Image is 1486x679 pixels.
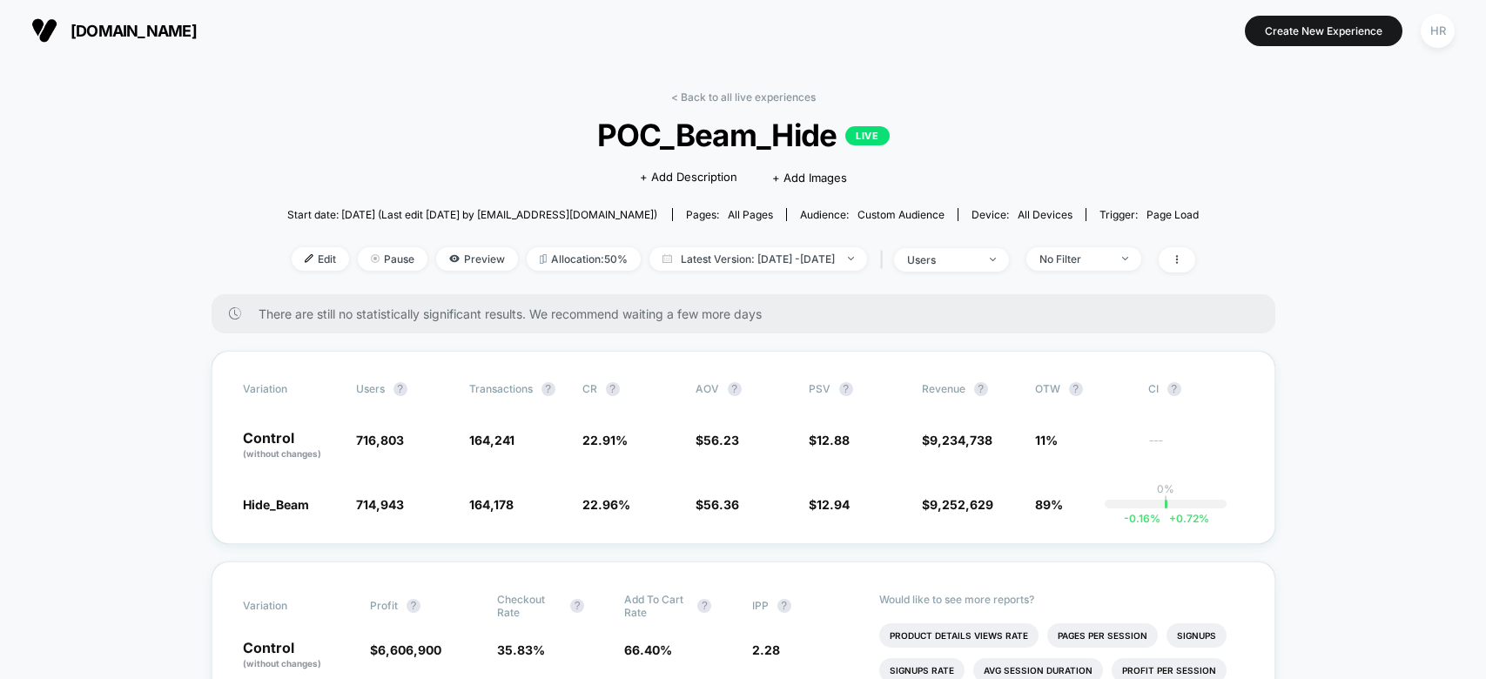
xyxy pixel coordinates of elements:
img: Visually logo [31,17,57,44]
button: ? [839,382,853,396]
span: 714,943 [356,497,404,512]
span: $ [922,433,992,447]
button: ? [1069,382,1083,396]
li: Pages Per Session [1047,623,1158,648]
span: Preview [436,247,518,271]
span: 12.94 [817,497,850,512]
span: --- [1148,435,1244,461]
span: 9,252,629 [930,497,993,512]
button: HR [1415,13,1460,49]
span: $ [696,497,739,512]
span: POC_Beam_Hide [333,117,1153,153]
span: 2.28 [752,642,780,657]
div: HR [1421,14,1455,48]
span: Custom Audience [857,208,945,221]
img: end [848,257,854,260]
span: Latest Version: [DATE] - [DATE] [649,247,867,271]
span: $ [809,497,850,512]
span: (without changes) [243,658,321,669]
span: 11% [1035,433,1058,447]
span: Allocation: 50% [527,247,641,271]
img: edit [305,254,313,263]
button: Create New Experience [1245,16,1402,46]
li: Signups [1167,623,1227,648]
button: ? [974,382,988,396]
span: 89% [1035,497,1063,512]
span: 66.40 % [624,642,672,657]
p: LIVE [845,126,889,145]
span: CI [1148,382,1244,396]
div: No Filter [1039,252,1109,266]
img: end [371,254,380,263]
span: 716,803 [356,433,404,447]
p: | [1164,495,1167,508]
span: users [356,382,385,395]
li: Product Details Views Rate [879,623,1039,648]
span: 22.91 % [582,433,628,447]
button: ? [541,382,555,396]
span: There are still no statistically significant results. We recommend waiting a few more days [259,306,1241,321]
img: end [1122,257,1128,260]
span: $ [922,497,993,512]
span: + Add Images [772,171,847,185]
span: 0.72 % [1160,512,1209,525]
span: [DOMAIN_NAME] [71,22,197,40]
img: end [990,258,996,261]
span: Add To Cart Rate [624,593,689,619]
span: 35.83 % [497,642,545,657]
p: Would like to see more reports? [879,593,1244,606]
span: Transactions [469,382,533,395]
span: Start date: [DATE] (Last edit [DATE] by [EMAIL_ADDRESS][DOMAIN_NAME]) [287,208,657,221]
button: [DOMAIN_NAME] [26,17,202,44]
span: (without changes) [243,448,321,459]
p: Control [243,431,339,461]
span: Variation [243,382,339,396]
div: users [907,253,977,266]
span: Pause [358,247,427,271]
button: ? [697,599,711,613]
span: | [876,247,894,272]
button: ? [728,382,742,396]
span: OTW [1035,382,1131,396]
span: 164,178 [469,497,514,512]
span: + Add Description [640,169,737,186]
span: AOV [696,382,719,395]
div: Pages: [686,208,773,221]
button: ? [570,599,584,613]
span: CR [582,382,597,395]
span: $ [809,433,850,447]
span: 22.96 % [582,497,630,512]
span: all pages [728,208,773,221]
span: Device: [958,208,1086,221]
a: < Back to all live experiences [671,91,816,104]
span: PSV [809,382,830,395]
p: Control [243,641,353,670]
span: 12.88 [817,433,850,447]
button: ? [1167,382,1181,396]
span: Profit [370,599,398,612]
img: rebalance [540,254,547,264]
span: 6,606,900 [378,642,441,657]
p: 0% [1157,482,1174,495]
span: Revenue [922,382,965,395]
span: 56.36 [703,497,739,512]
span: + [1169,512,1176,525]
span: $ [370,642,441,657]
button: ? [407,599,420,613]
span: 56.23 [703,433,739,447]
span: 9,234,738 [930,433,992,447]
span: Edit [292,247,349,271]
span: -0.16 % [1124,512,1160,525]
span: $ [696,433,739,447]
div: Trigger: [1099,208,1199,221]
span: Hide_Beam [243,497,309,512]
img: calendar [662,254,672,263]
span: IPP [752,599,769,612]
span: 164,241 [469,433,514,447]
button: ? [606,382,620,396]
button: ? [777,599,791,613]
span: Variation [243,593,339,619]
span: Page Load [1146,208,1199,221]
span: all devices [1018,208,1072,221]
div: Audience: [800,208,945,221]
